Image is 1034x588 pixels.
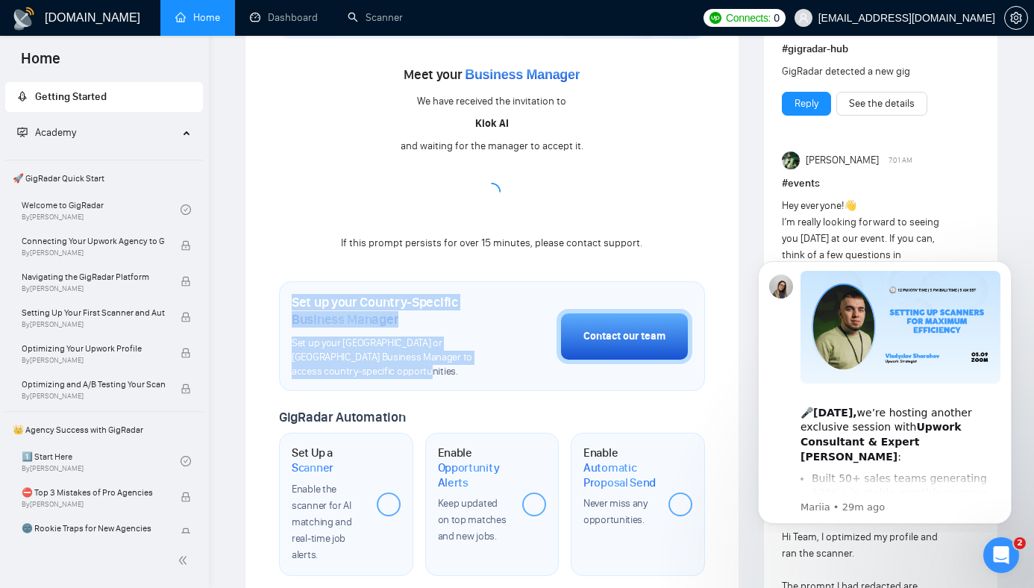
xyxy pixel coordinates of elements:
span: loading [483,183,501,201]
h1: Enable [583,445,657,490]
span: By [PERSON_NAME] [22,500,165,509]
span: check-circle [181,204,191,215]
iframe: Intercom notifications message [736,248,1034,533]
span: Connecting Your Upwork Agency to GigRadar [22,234,165,248]
span: ⛔ Top 3 Mistakes of Pro Agencies [22,485,165,500]
h1: # events [782,175,980,192]
h1: # gigradar-hub [782,41,980,57]
div: and waiting for the manager to accept it. [401,138,583,154]
span: Business Manager [292,311,398,328]
span: lock [181,528,191,538]
span: lock [181,384,191,394]
img: upwork-logo.png [709,12,721,24]
span: double-left [178,553,192,568]
h1: Set up your Country-Specific [292,294,482,327]
span: By [PERSON_NAME] [22,248,165,257]
span: lock [181,312,191,322]
button: setting [1004,6,1028,30]
span: Enable the scanner for AI matching and real-time job alerts. [292,483,351,561]
span: Meet your [404,66,580,83]
span: Getting Started [35,90,107,103]
span: 👋 [844,199,856,212]
a: dashboardDashboard [250,11,318,24]
span: 7:01 AM [889,154,912,167]
span: Navigating the GigRadar Platform [22,269,165,284]
span: By [PERSON_NAME] [22,356,165,365]
span: Optimizing Your Upwork Profile [22,341,165,356]
span: setting [1005,12,1027,24]
span: [PERSON_NAME] [806,152,879,169]
span: 2 [1014,537,1026,549]
div: GigRadar detected a new gig [782,63,940,80]
span: user [798,13,809,23]
b: Kiok AI [475,117,509,130]
span: Keep updated on top matches and new jobs. [438,497,507,542]
div: Hey everyone! I’m really looking forward to seeing you [DATE] at our event. If you can, think of ... [782,198,940,395]
span: Connects: [726,10,771,26]
span: By [PERSON_NAME] [22,320,165,329]
h1: Set Up a [292,445,365,475]
img: logo [12,7,36,31]
span: Academy [35,126,76,139]
span: By [PERSON_NAME] [22,392,165,401]
button: Contact our team [557,309,692,364]
span: GigRadar Automation [279,409,405,425]
a: homeHome [175,11,220,24]
span: Scanner [292,460,333,475]
span: check-circle [181,456,191,466]
span: Home [9,48,72,79]
div: We have received the invitation to [417,93,566,110]
h1: Enable [438,445,511,490]
a: See the details [849,96,915,112]
span: By [PERSON_NAME] [22,284,165,293]
span: Never miss any opportunities. [583,497,648,526]
span: lock [181,276,191,287]
div: If this prompt persists for over 15 minutes, please contact support. [341,235,642,251]
a: searchScanner [348,11,403,24]
span: Academy [17,126,76,139]
button: See the details [836,92,927,116]
span: rocket [17,91,28,101]
span: Business Manager [465,67,580,82]
span: lock [181,492,191,502]
a: setting [1004,12,1028,24]
span: Set up your [GEOGRAPHIC_DATA] or [GEOGRAPHIC_DATA] Business Manager to access country-specific op... [292,337,482,379]
span: 🚀 GigRadar Quick Start [7,163,201,193]
a: Reply [795,96,818,112]
a: 1️⃣ Start HereBy[PERSON_NAME] [22,445,181,478]
span: 🌚 Rookie Traps for New Agencies [22,521,165,536]
span: Automatic Proposal Send [583,460,657,490]
span: lock [181,240,191,251]
div: Contact our team [583,328,665,345]
span: Setting Up Your First Scanner and Auto-Bidder [22,305,165,320]
a: Welcome to GigRadarBy[PERSON_NAME] [22,193,181,226]
span: Opportunity Alerts [438,460,511,490]
li: Getting Started [5,82,203,112]
iframe: Intercom live chat [983,537,1019,573]
span: Optimizing and A/B Testing Your Scanner for Better Results [22,377,165,392]
button: Reply [782,92,831,116]
span: fund-projection-screen [17,127,28,137]
img: Vlad [782,151,800,169]
span: lock [181,348,191,358]
span: 0 [774,10,780,26]
span: 👑 Agency Success with GigRadar [7,415,201,445]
